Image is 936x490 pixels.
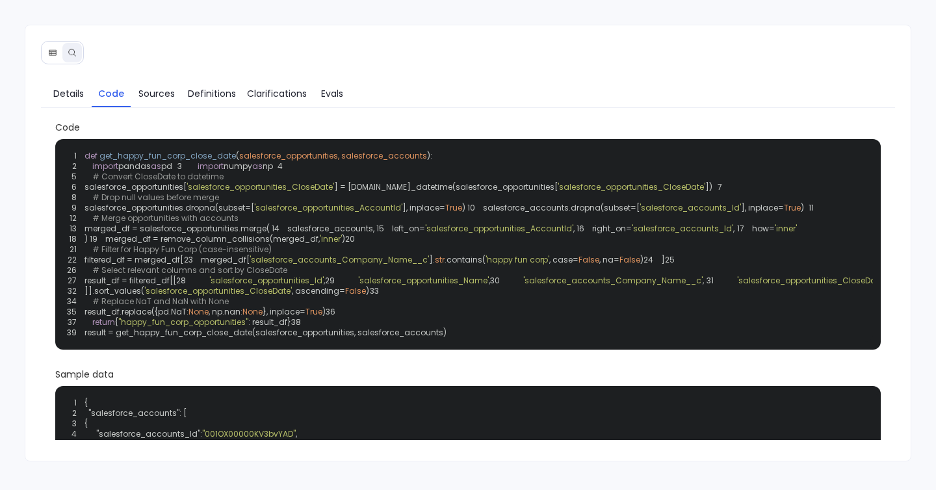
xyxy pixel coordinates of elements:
[92,161,118,172] span: import
[67,234,84,244] span: 18
[252,161,263,172] span: as
[445,202,462,213] span: True
[183,255,201,265] span: 23
[202,429,296,439] span: "001OX00000KV3bvYAD"
[752,223,775,234] span: how=
[67,172,84,182] span: 5
[305,306,322,317] span: True
[84,306,188,317] span: result_df.replace({pd.NaT:
[342,233,345,244] span: )
[59,408,84,419] span: 2
[67,150,885,338] code: merged_df = salesforce_opportunities.merge( salesforce_accounts, ) filtered_df = merged_df[ ] res...
[236,150,239,161] span: (
[784,202,801,213] span: True
[704,276,721,286] span: 31
[592,223,632,234] span: right_on=
[402,202,445,213] span: ], inplace=
[250,254,429,265] span: 'salesforce_accounts_Company_Name__c'
[96,429,200,439] span: "salesforce_accounts_Id"
[55,121,881,134] span: Code
[188,86,236,101] span: Definitions
[151,161,161,172] span: as
[345,234,363,244] span: 20
[67,265,84,276] span: 26
[242,306,263,317] span: None
[247,86,307,101] span: Clarifications
[712,182,730,192] span: 7
[465,203,483,213] span: 10
[200,429,202,439] span: :
[92,192,219,203] span: # Drop null values before merge
[84,285,144,296] span: ]].sort_values(
[218,439,254,450] span: "Thaiger"
[209,306,242,317] span: , np.nan:
[55,368,881,381] span: Sample data
[429,254,435,265] span: ].
[67,317,84,328] span: 37
[118,316,248,328] span: "happy_fun_corp_opportunities"
[239,150,427,161] span: salesforce_opportunities, salesforce_accounts
[216,439,218,450] span: :
[321,86,343,101] span: Evals
[96,439,216,450] span: "salesforce_accounts_Name"
[665,255,682,265] span: 25
[640,202,741,213] span: 'salesforce_accounts_Id'
[486,254,549,265] span: 'happy fun corp'
[224,161,252,172] span: numpy
[523,275,703,286] span: 'salesforce_accounts_Company_Name__c'
[291,317,309,328] span: 38
[263,306,305,317] span: }, inplace=
[98,86,124,101] span: Code
[92,316,115,328] span: return
[188,306,209,317] span: None
[599,254,619,265] span: , na=
[88,234,105,244] span: 19
[705,181,712,192] span: ])
[105,233,320,244] span: merged_df = remove_column_collisions(merged_df,
[549,254,578,265] span: , case=
[325,276,343,286] span: 29
[801,202,804,213] span: )
[296,429,297,439] span: ,
[640,254,643,265] span: )
[489,275,490,286] span: ,
[425,223,573,234] span: 'salesforce_opportunities_AccountId'
[92,244,272,255] span: # Filter for Happy Fun Corp (case-insensitive)
[741,202,784,213] span: ], inplace=
[138,86,175,101] span: Sources
[270,224,287,234] span: 14
[366,285,369,296] span: )
[358,275,489,286] span: 'salesforce_opportunities_Name'
[490,276,508,286] span: 30
[88,408,179,419] span: "salesforce_accounts"
[775,223,797,234] span: 'inner'
[201,254,250,265] span: merged_df[
[733,223,734,234] span: ,
[573,223,575,234] span: ,
[92,213,239,224] span: # Merge opportunities with accounts
[643,255,661,265] span: 24
[435,254,445,265] span: str
[369,286,387,296] span: 33
[734,224,752,234] span: 17
[374,224,392,234] span: 15
[392,223,425,234] span: left_on=
[703,275,704,286] span: ,
[67,296,84,307] span: 34
[67,151,84,161] span: 1
[273,161,291,172] span: 4
[804,203,822,213] span: 11
[59,439,84,450] span: 5
[575,224,592,234] span: 16
[198,161,224,172] span: import
[144,285,292,296] span: 'salesforce_opportunities_CloseDate'
[737,275,885,286] span: 'salesforce_opportunities_CloseDate'
[67,244,84,255] span: 21
[53,86,84,101] span: Details
[248,316,291,328] span: : result_df}
[558,181,705,192] span: 'salesforce_opportunities_CloseDate'
[84,398,88,408] span: {
[179,408,187,419] span: : [
[92,264,287,276] span: # Select relevant columns and sort by CloseDate
[99,150,236,161] span: get_happy_fun_corp_close_date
